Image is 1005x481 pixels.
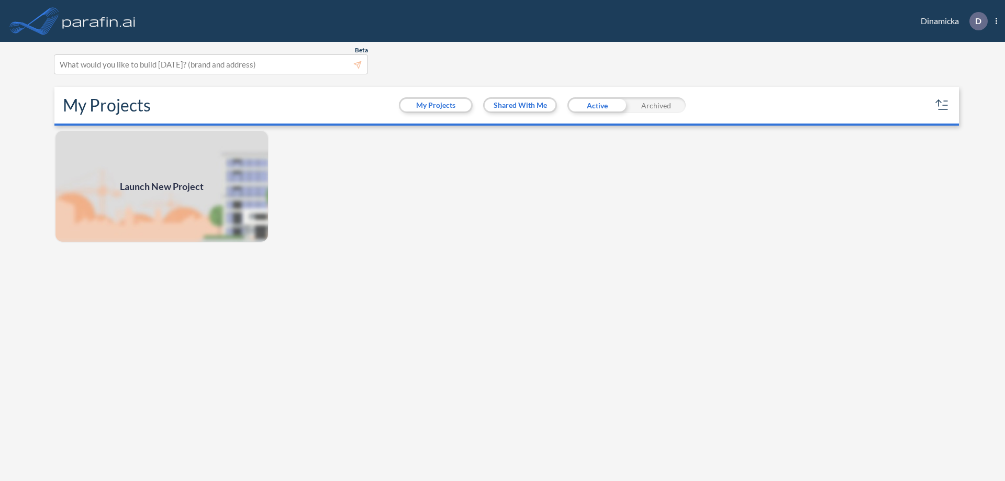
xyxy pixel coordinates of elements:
[60,10,138,31] img: logo
[627,97,686,113] div: Archived
[975,16,981,26] p: D
[905,12,997,30] div: Dinamicka
[934,97,951,114] button: sort
[355,46,368,54] span: Beta
[400,99,471,111] button: My Projects
[485,99,555,111] button: Shared With Me
[54,130,269,243] img: add
[54,130,269,243] a: Launch New Project
[63,95,151,115] h2: My Projects
[120,180,204,194] span: Launch New Project
[567,97,627,113] div: Active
